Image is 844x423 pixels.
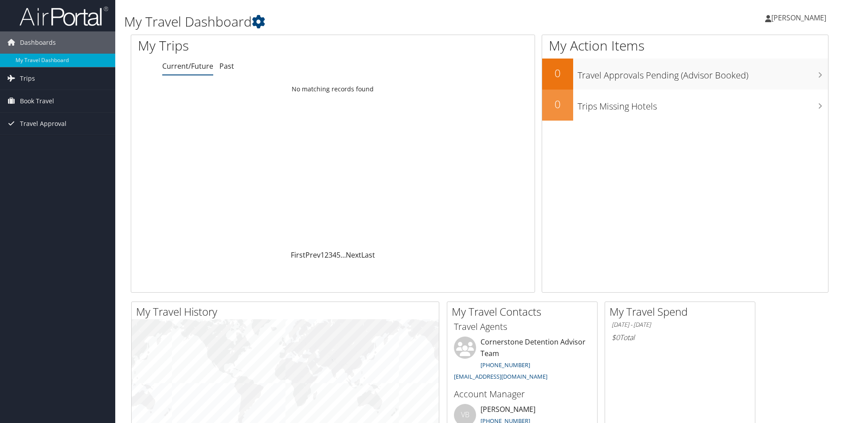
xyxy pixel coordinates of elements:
[20,31,56,54] span: Dashboards
[219,61,234,71] a: Past
[542,90,828,121] a: 0Trips Missing Hotels
[332,250,336,260] a: 4
[138,36,360,55] h1: My Trips
[131,81,535,97] td: No matching records found
[578,65,828,82] h3: Travel Approvals Pending (Advisor Booked)
[612,333,620,342] span: $0
[542,59,828,90] a: 0Travel Approvals Pending (Advisor Booked)
[612,333,748,342] h6: Total
[291,250,305,260] a: First
[542,36,828,55] h1: My Action Items
[136,304,439,319] h2: My Travel History
[454,388,590,400] h3: Account Manager
[20,67,35,90] span: Trips
[578,96,828,113] h3: Trips Missing Hotels
[336,250,340,260] a: 5
[20,6,108,27] img: airportal-logo.png
[340,250,346,260] span: …
[328,250,332,260] a: 3
[454,321,590,333] h3: Travel Agents
[481,361,530,369] a: [PHONE_NUMBER]
[542,97,573,112] h2: 0
[20,113,66,135] span: Travel Approval
[449,337,595,384] li: Cornerstone Detention Advisor Team
[610,304,755,319] h2: My Travel Spend
[320,250,324,260] a: 1
[452,304,597,319] h2: My Travel Contacts
[771,13,826,23] span: [PERSON_NAME]
[361,250,375,260] a: Last
[162,61,213,71] a: Current/Future
[765,4,835,31] a: [PERSON_NAME]
[542,66,573,81] h2: 0
[612,321,748,329] h6: [DATE] - [DATE]
[324,250,328,260] a: 2
[346,250,361,260] a: Next
[305,250,320,260] a: Prev
[124,12,598,31] h1: My Travel Dashboard
[20,90,54,112] span: Book Travel
[454,372,547,380] a: [EMAIL_ADDRESS][DOMAIN_NAME]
